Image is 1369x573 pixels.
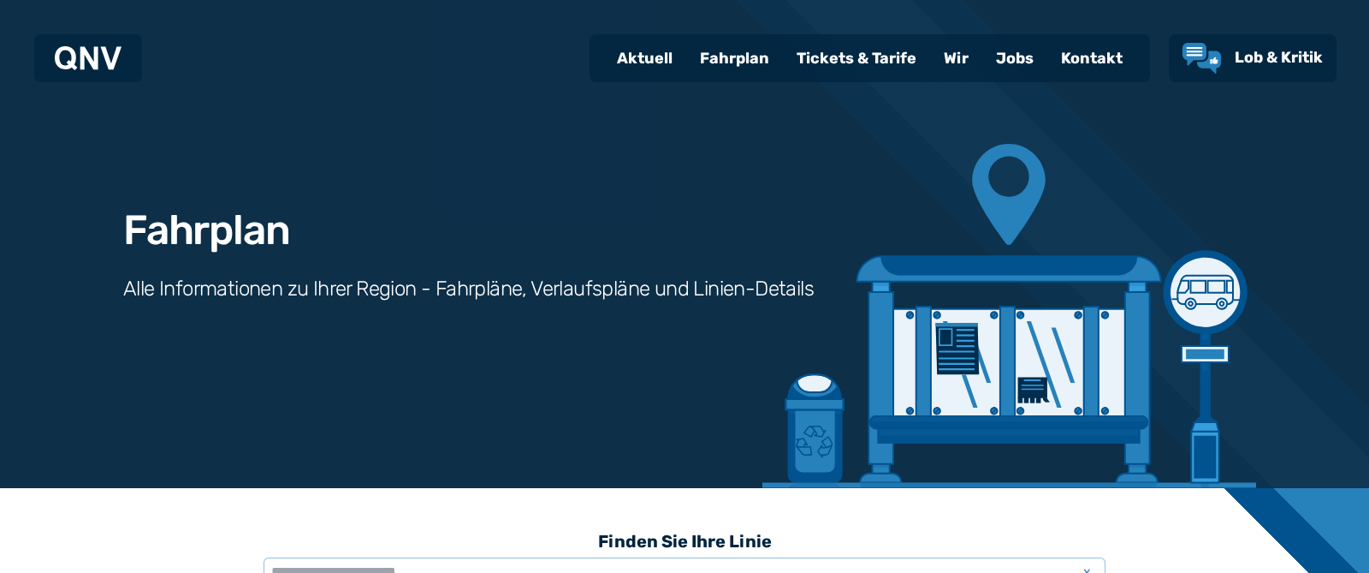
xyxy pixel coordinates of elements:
[264,522,1105,560] h3: Finden Sie Ihre Linie
[123,210,289,251] h1: Fahrplan
[1235,48,1323,67] span: Lob & Kritik
[930,36,982,81] a: Wir
[603,36,686,81] a: Aktuell
[55,46,121,70] img: QNV Logo
[982,36,1047,81] a: Jobs
[686,36,783,81] a: Fahrplan
[123,275,814,302] h3: Alle Informationen zu Ihrer Region - Fahrpläne, Verlaufspläne und Linien-Details
[1047,36,1136,81] a: Kontakt
[783,36,930,81] a: Tickets & Tarife
[1182,43,1323,74] a: Lob & Kritik
[55,41,121,75] a: QNV Logo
